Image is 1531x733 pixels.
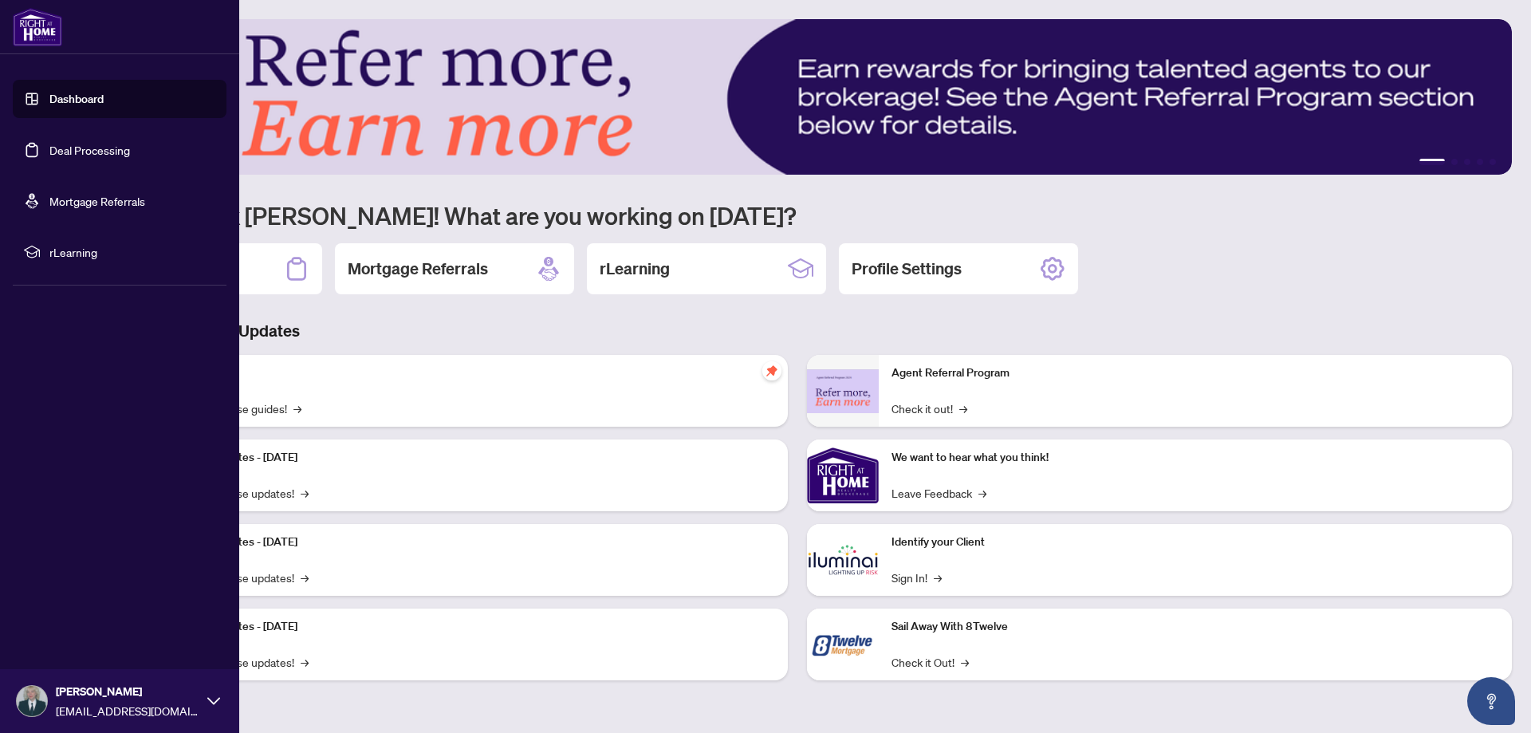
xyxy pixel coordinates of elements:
span: → [301,569,309,586]
a: Check it out!→ [891,400,967,417]
span: → [961,653,969,671]
h2: Mortgage Referrals [348,258,488,280]
button: Open asap [1467,677,1515,725]
button: 5 [1490,159,1496,165]
img: Agent Referral Program [807,369,879,413]
span: → [959,400,967,417]
span: → [934,569,942,586]
span: [PERSON_NAME] [56,683,199,700]
p: We want to hear what you think! [891,449,1499,467]
span: [EMAIL_ADDRESS][DOMAIN_NAME] [56,702,199,719]
h2: Profile Settings [852,258,962,280]
img: Slide 0 [83,19,1512,175]
a: Leave Feedback→ [891,484,986,502]
p: Platform Updates - [DATE] [167,618,775,636]
img: Profile Icon [17,686,47,716]
button: 1 [1419,159,1445,165]
p: Identify your Client [891,534,1499,551]
button: 4 [1477,159,1483,165]
button: 3 [1464,159,1470,165]
img: Identify your Client [807,524,879,596]
a: Dashboard [49,92,104,106]
img: We want to hear what you think! [807,439,879,511]
span: → [301,653,309,671]
p: Sail Away With 8Twelve [891,618,1499,636]
span: rLearning [49,243,215,261]
img: logo [13,8,62,46]
p: Agent Referral Program [891,365,1499,382]
a: Check it Out!→ [891,653,969,671]
h3: Brokerage & Industry Updates [83,320,1512,342]
span: → [301,484,309,502]
p: Self-Help [167,365,775,382]
img: Sail Away With 8Twelve [807,609,879,680]
h2: rLearning [600,258,670,280]
a: Sign In!→ [891,569,942,586]
h1: Welcome back [PERSON_NAME]! What are you working on [DATE]? [83,200,1512,231]
a: Deal Processing [49,143,130,157]
span: → [293,400,301,417]
button: 2 [1451,159,1458,165]
p: Platform Updates - [DATE] [167,449,775,467]
span: pushpin [762,361,781,380]
a: Mortgage Referrals [49,194,145,208]
p: Platform Updates - [DATE] [167,534,775,551]
span: → [978,484,986,502]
